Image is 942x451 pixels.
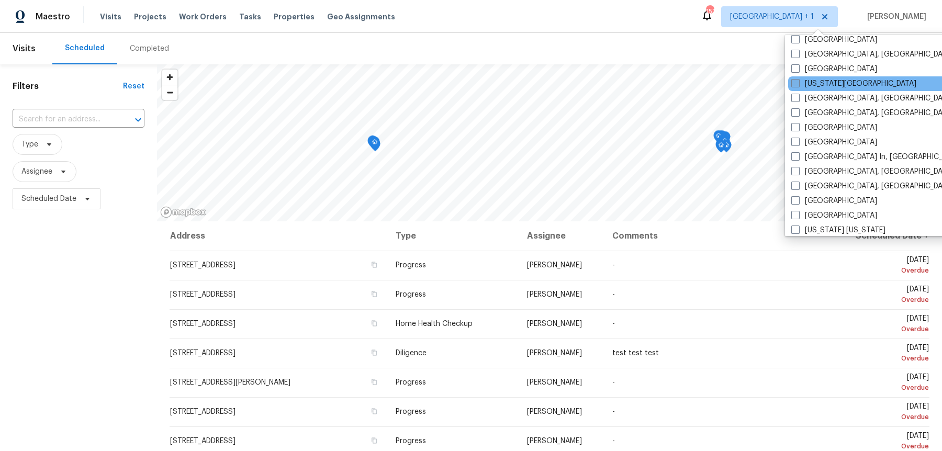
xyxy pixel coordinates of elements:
[604,221,832,251] th: Comments
[327,12,395,22] span: Geo Assignments
[170,349,235,357] span: [STREET_ADDRESS]
[130,43,169,54] div: Completed
[274,12,315,22] span: Properties
[100,12,121,22] span: Visits
[65,43,105,53] div: Scheduled
[706,6,713,17] div: 151
[527,349,582,357] span: [PERSON_NAME]
[713,130,724,146] div: Map marker
[519,221,604,251] th: Assignee
[791,35,877,45] label: [GEOGRAPHIC_DATA]
[13,37,36,60] span: Visits
[840,382,929,393] div: Overdue
[134,12,166,22] span: Projects
[170,262,235,269] span: [STREET_ADDRESS]
[720,136,730,152] div: Map marker
[791,78,916,89] label: [US_STATE][GEOGRAPHIC_DATA]
[612,349,659,357] span: test test test
[170,320,235,328] span: [STREET_ADDRESS]
[396,320,473,328] span: Home Health Checkup
[157,64,942,221] canvas: Map
[13,111,115,128] input: Search for an address...
[612,320,615,328] span: -
[170,291,235,298] span: [STREET_ADDRESS]
[721,140,732,156] div: Map marker
[123,81,144,92] div: Reset
[791,137,877,148] label: [GEOGRAPHIC_DATA]
[612,379,615,386] span: -
[527,291,582,298] span: [PERSON_NAME]
[840,403,929,422] span: [DATE]
[716,137,727,153] div: Map marker
[170,379,290,386] span: [STREET_ADDRESS][PERSON_NAME]
[716,140,726,156] div: Map marker
[21,194,76,204] span: Scheduled Date
[840,265,929,276] div: Overdue
[162,70,177,85] button: Zoom in
[791,225,885,235] label: [US_STATE] [US_STATE]
[527,408,582,415] span: [PERSON_NAME]
[369,319,379,328] button: Copy Address
[369,436,379,445] button: Copy Address
[612,291,615,298] span: -
[527,437,582,445] span: [PERSON_NAME]
[840,315,929,334] span: [DATE]
[396,379,426,386] span: Progress
[791,210,877,221] label: [GEOGRAPHIC_DATA]
[21,139,38,150] span: Type
[131,112,145,127] button: Open
[840,374,929,393] span: [DATE]
[36,12,70,22] span: Maestro
[527,320,582,328] span: [PERSON_NAME]
[369,289,379,299] button: Copy Address
[21,166,52,177] span: Assignee
[863,12,926,22] span: [PERSON_NAME]
[162,85,177,100] button: Zoom out
[840,324,929,334] div: Overdue
[160,206,206,218] a: Mapbox homepage
[13,81,123,92] h1: Filters
[832,221,929,251] th: Scheduled Date ↑
[369,407,379,416] button: Copy Address
[396,291,426,298] span: Progress
[840,412,929,422] div: Overdue
[840,295,929,305] div: Overdue
[170,437,235,445] span: [STREET_ADDRESS]
[791,196,877,206] label: [GEOGRAPHIC_DATA]
[840,256,929,276] span: [DATE]
[396,349,427,357] span: Diligence
[369,137,380,153] div: Map marker
[840,344,929,364] span: [DATE]
[170,408,235,415] span: [STREET_ADDRESS]
[840,353,929,364] div: Overdue
[791,64,877,74] label: [GEOGRAPHIC_DATA]
[369,260,379,269] button: Copy Address
[396,437,426,445] span: Progress
[369,377,379,387] button: Copy Address
[612,262,615,269] span: -
[612,437,615,445] span: -
[791,122,877,133] label: [GEOGRAPHIC_DATA]
[719,133,729,150] div: Map marker
[179,12,227,22] span: Work Orders
[612,408,615,415] span: -
[527,262,582,269] span: [PERSON_NAME]
[396,262,426,269] span: Progress
[367,136,378,152] div: Map marker
[730,12,814,22] span: [GEOGRAPHIC_DATA] + 1
[396,408,426,415] span: Progress
[387,221,519,251] th: Type
[715,139,726,155] div: Map marker
[170,221,387,251] th: Address
[369,348,379,357] button: Copy Address
[527,379,582,386] span: [PERSON_NAME]
[840,286,929,305] span: [DATE]
[239,13,261,20] span: Tasks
